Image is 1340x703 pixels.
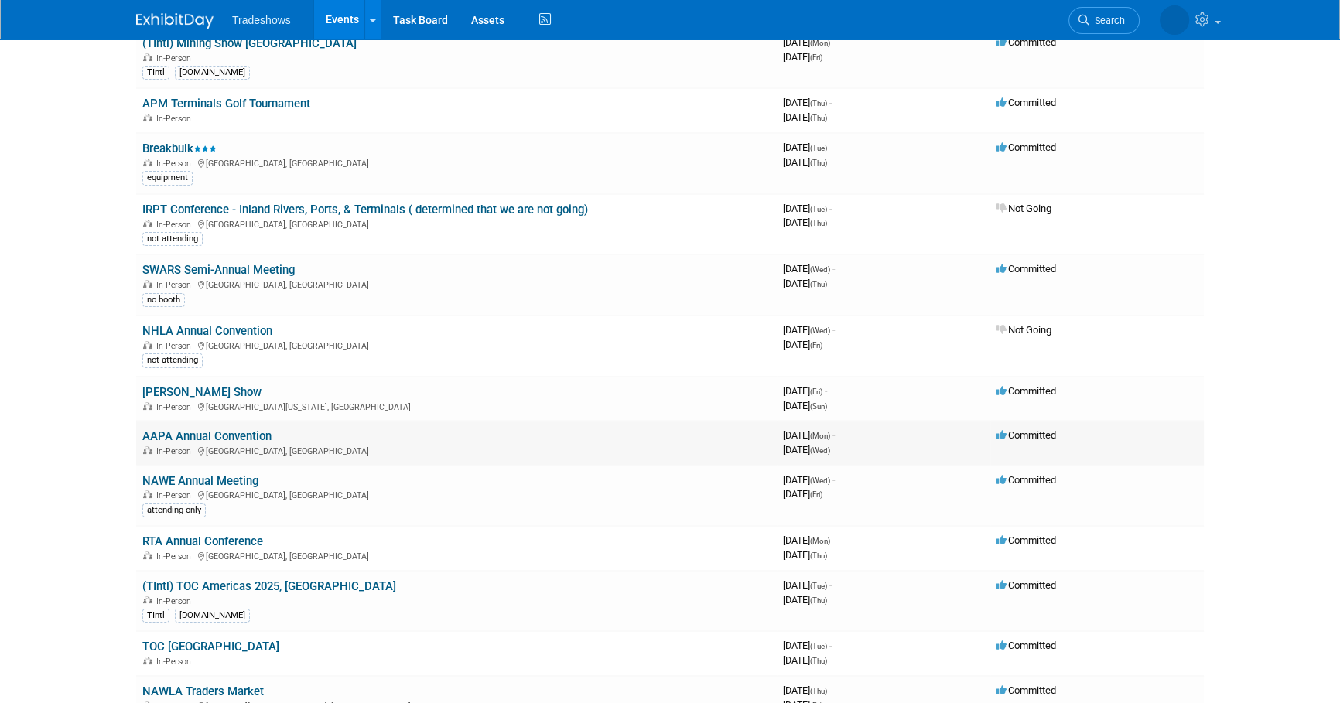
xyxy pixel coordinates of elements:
[783,97,832,108] span: [DATE]
[142,142,217,155] a: Breakbulk
[996,429,1056,441] span: Committed
[783,444,830,456] span: [DATE]
[810,53,822,62] span: (Fri)
[156,657,196,667] span: In-Person
[996,324,1051,336] span: Not Going
[810,341,822,350] span: (Fri)
[810,582,827,590] span: (Tue)
[156,596,196,606] span: In-Person
[996,534,1056,546] span: Committed
[783,111,827,123] span: [DATE]
[996,385,1056,397] span: Committed
[829,684,832,696] span: -
[143,341,152,349] img: In-Person Event
[156,402,196,412] span: In-Person
[810,687,827,695] span: (Thu)
[810,99,827,107] span: (Thu)
[996,36,1056,48] span: Committed
[142,579,396,593] a: (TIntl) TOC Americas 2025, [GEOGRAPHIC_DATA]
[810,596,827,605] span: (Thu)
[996,640,1056,651] span: Committed
[142,444,771,456] div: [GEOGRAPHIC_DATA], [GEOGRAPHIC_DATA]
[783,36,835,48] span: [DATE]
[175,66,250,80] div: [DOMAIN_NAME]
[142,385,262,399] a: [PERSON_NAME] Show
[1068,7,1140,34] a: Search
[832,36,835,48] span: -
[829,97,832,108] span: -
[143,53,152,61] img: In-Person Event
[142,278,771,290] div: [GEOGRAPHIC_DATA], [GEOGRAPHIC_DATA]
[142,232,203,246] div: not attending
[810,159,827,167] span: (Thu)
[142,293,185,307] div: no booth
[996,142,1056,153] span: Committed
[142,640,279,654] a: TOC [GEOGRAPHIC_DATA]
[810,402,827,411] span: (Sun)
[142,36,357,50] a: (TIntl) Mining Show [GEOGRAPHIC_DATA]
[783,142,832,153] span: [DATE]
[783,339,822,350] span: [DATE]
[996,97,1056,108] span: Committed
[996,474,1056,486] span: Committed
[142,549,771,561] div: [GEOGRAPHIC_DATA], [GEOGRAPHIC_DATA]
[996,684,1056,696] span: Committed
[832,534,835,546] span: -
[783,203,832,214] span: [DATE]
[142,353,203,367] div: not attending
[783,654,827,666] span: [DATE]
[810,432,830,440] span: (Mon)
[810,280,827,288] span: (Thu)
[783,324,835,336] span: [DATE]
[143,114,152,121] img: In-Person Event
[156,220,196,230] span: In-Person
[783,534,835,546] span: [DATE]
[783,156,827,168] span: [DATE]
[810,205,827,213] span: (Tue)
[143,402,152,410] img: In-Person Event
[143,596,152,604] img: In-Person Event
[783,278,827,289] span: [DATE]
[783,474,835,486] span: [DATE]
[783,429,835,441] span: [DATE]
[143,446,152,454] img: In-Person Event
[1089,15,1125,26] span: Search
[783,640,832,651] span: [DATE]
[156,280,196,290] span: In-Person
[810,219,827,227] span: (Thu)
[783,263,835,275] span: [DATE]
[156,551,196,561] span: In-Person
[156,490,196,500] span: In-Person
[783,594,827,606] span: [DATE]
[810,326,830,335] span: (Wed)
[829,640,832,651] span: -
[783,217,827,228] span: [DATE]
[810,490,822,499] span: (Fri)
[996,579,1056,591] span: Committed
[810,387,822,396] span: (Fri)
[810,537,830,545] span: (Mon)
[810,657,827,665] span: (Thu)
[829,142,832,153] span: -
[783,488,822,500] span: [DATE]
[810,144,827,152] span: (Tue)
[810,39,830,47] span: (Mon)
[142,684,264,698] a: NAWLA Traders Market
[996,263,1056,275] span: Committed
[156,114,196,124] span: In-Person
[829,579,832,591] span: -
[832,429,835,441] span: -
[143,220,152,227] img: In-Person Event
[143,551,152,559] img: In-Person Event
[143,280,152,288] img: In-Person Event
[142,97,310,111] a: APM Terminals Golf Tournament
[810,114,827,122] span: (Thu)
[142,400,771,412] div: [GEOGRAPHIC_DATA][US_STATE], [GEOGRAPHIC_DATA]
[783,51,822,63] span: [DATE]
[832,324,835,336] span: -
[175,609,250,623] div: [DOMAIN_NAME]
[142,156,771,169] div: [GEOGRAPHIC_DATA], [GEOGRAPHIC_DATA]
[783,549,827,561] span: [DATE]
[143,657,152,664] img: In-Person Event
[825,385,827,397] span: -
